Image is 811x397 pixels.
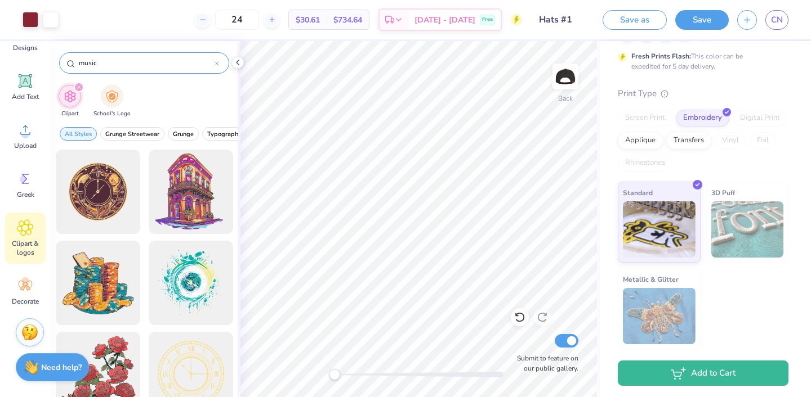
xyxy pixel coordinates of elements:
div: filter for Clipart [59,85,81,118]
div: Digital Print [733,110,787,127]
button: filter button [100,127,164,141]
div: Transfers [666,132,711,149]
span: Add Text [12,92,39,101]
span: Clipart & logos [7,239,44,257]
button: filter button [168,127,199,141]
span: Typography [207,130,242,138]
span: School's Logo [93,110,131,118]
div: Screen Print [618,110,672,127]
button: Add to Cart [618,360,788,386]
span: Upload [14,141,37,150]
img: Back [554,65,577,88]
span: All Styles [65,130,92,138]
div: Vinyl [715,132,746,149]
div: Rhinestones [618,155,672,172]
img: Standard [623,201,696,258]
div: Embroidery [676,110,729,127]
strong: Need help? [41,362,82,373]
span: Clipart [61,110,79,118]
img: School's Logo Image [106,90,118,103]
label: Submit to feature on our public gallery. [511,353,578,373]
strong: Fresh Prints Flash: [631,52,691,61]
div: Back [558,93,573,103]
input: Untitled Design [531,8,586,31]
button: filter button [60,127,97,141]
button: filter button [202,127,247,141]
span: $30.61 [296,14,320,26]
div: Accessibility label [329,369,340,380]
div: Applique [618,132,663,149]
span: 3D Puff [711,187,735,198]
span: Metallic & Glitter [623,273,679,285]
span: Designs [13,43,38,52]
div: This color can be expedited for 5 day delivery. [631,51,770,71]
span: Free [482,16,493,24]
button: Save [675,10,729,30]
span: Greek [17,190,34,199]
div: Print Type [618,87,788,100]
span: $734.64 [333,14,362,26]
span: [DATE] - [DATE] [415,14,475,26]
button: filter button [59,85,81,118]
span: Decorate [12,297,39,306]
img: Clipart Image [64,90,77,103]
input: – – [215,10,259,30]
button: filter button [93,85,131,118]
span: Standard [623,187,653,198]
span: CN [771,13,783,26]
span: Grunge [173,130,194,138]
input: Try "Stars" [78,57,215,69]
div: filter for School's Logo [93,85,131,118]
div: Foil [750,132,776,149]
img: 3D Puff [711,201,784,258]
img: Metallic & Glitter [623,288,696,344]
span: Grunge Streetwear [105,130,159,138]
button: Save as [603,10,667,30]
a: CN [765,10,788,30]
